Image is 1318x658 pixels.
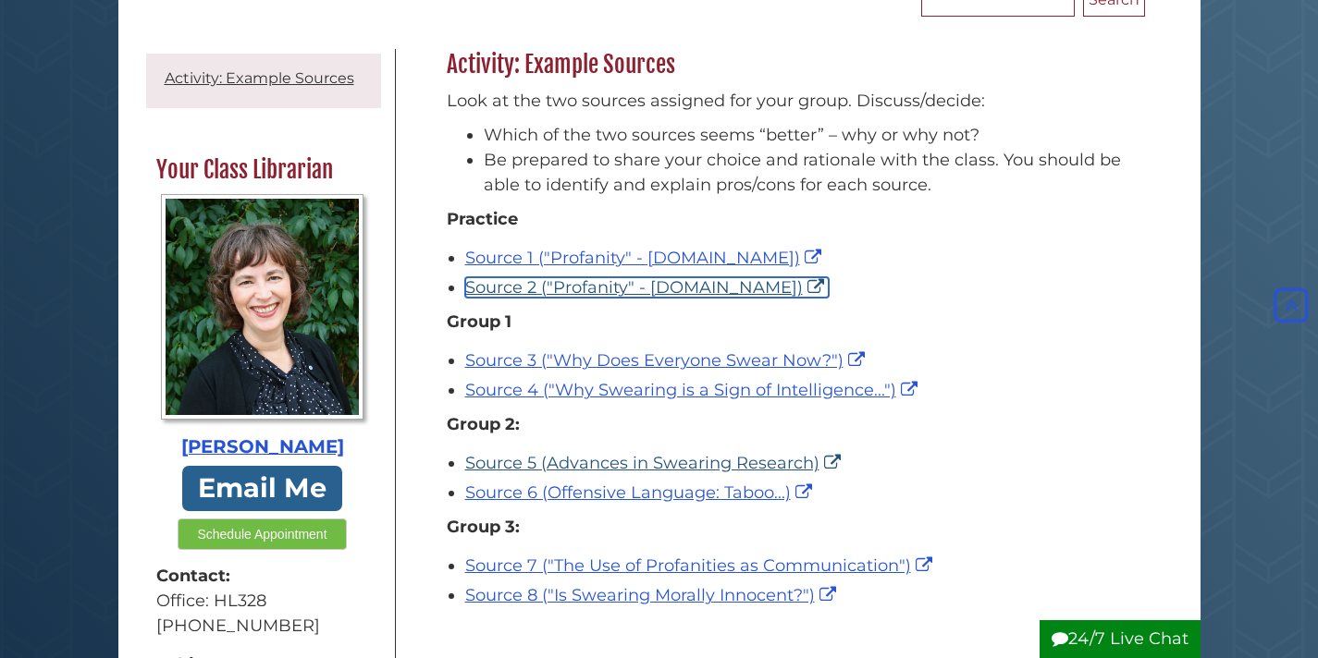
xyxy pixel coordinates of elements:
a: Source 7 ("The Use of Profanities as Communication") [465,555,937,576]
strong: Group 2: [447,414,520,434]
img: Profile Photo [161,194,363,420]
a: Email Me [182,466,343,511]
a: Source 5 (Advances in Swearing Research) [465,453,845,473]
p: Look at the two sources assigned for your group. Discuss/decide: [447,89,1136,114]
h2: Your Class Librarian [147,155,378,185]
a: Source 1 ("Profanity" - [DOMAIN_NAME]) [465,248,826,268]
li: Which of the two sources seems “better” – why or why not? [484,123,1136,148]
strong: Group 1 [447,311,511,332]
a: Source 4 ("Why Swearing is a Sign of Intelligence...") [465,380,922,400]
strong: Group 3: [447,517,520,537]
strong: Contact: [156,564,369,589]
a: Profile Photo [PERSON_NAME] [156,194,369,461]
div: [PERSON_NAME] [156,433,369,461]
li: Be prepared to share your choice and rationale with the class. You should be able to identify and... [484,148,1136,198]
button: 24/7 Live Chat [1040,620,1201,658]
div: [PHONE_NUMBER] [156,614,369,639]
a: Activity: Example Sources [165,69,354,87]
a: Source 6 (Offensive Language: Taboo...) [465,482,817,503]
div: Office: HL328 [156,589,369,614]
h2: Activity: Example Sources [437,50,1145,79]
strong: Practice [447,209,518,229]
a: Source 3 ("Why Does Everyone Swear Now?") [465,350,869,371]
a: Source 8 ("Is Swearing Morally Innocent?") [465,585,841,605]
a: Back to Top [1269,296,1313,316]
a: Source 2 ("Profanity" - [DOMAIN_NAME]) [465,277,829,298]
button: Schedule Appointment [178,518,346,550]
